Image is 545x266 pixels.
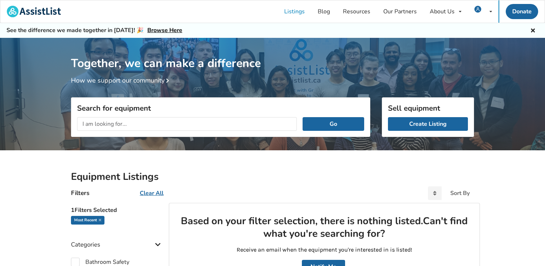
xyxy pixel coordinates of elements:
a: Create Listing [388,117,468,131]
h2: Equipment Listings [71,170,474,183]
a: Browse Here [147,26,182,34]
h5: See the difference we made together in [DATE]! 🎉 [6,27,182,34]
a: Our Partners [377,0,423,23]
h3: Sell equipment [388,103,468,113]
h1: Together, we can make a difference [71,38,474,71]
img: user icon [474,6,481,13]
div: About Us [430,9,455,14]
a: Donate [506,4,538,19]
a: Blog [311,0,336,23]
button: Go [303,117,364,131]
a: Listings [278,0,311,23]
div: Categories [71,226,163,252]
h5: 1 Filters Selected [71,203,163,216]
h2: Based on your filter selection, there is nothing listed. Can't find what you're searching for? [181,215,468,240]
a: How we support our community [71,76,172,85]
div: Most recent [71,216,104,225]
input: I am looking for... [77,117,297,131]
p: Receive an email when the equipment you're interested in is listed! [181,246,468,254]
img: assistlist-logo [7,6,61,17]
div: Sort By [450,190,470,196]
u: Clear All [140,189,164,197]
h3: Search for equipment [77,103,364,113]
h4: Filters [71,189,89,197]
a: Resources [336,0,377,23]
